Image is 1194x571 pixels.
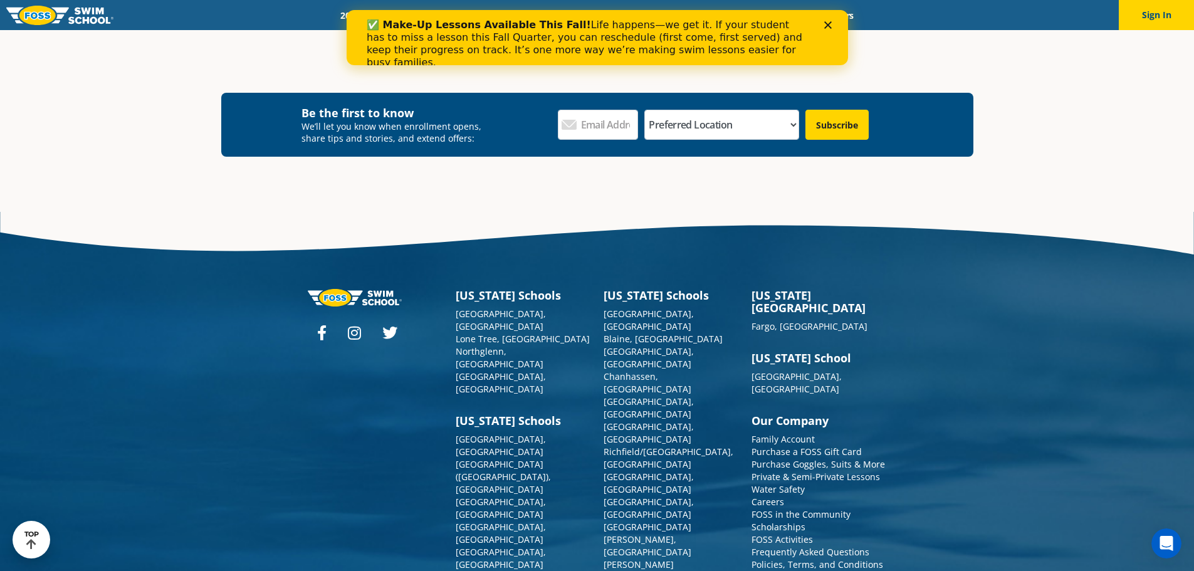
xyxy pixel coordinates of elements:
a: Blaine, [GEOGRAPHIC_DATA] [604,333,723,345]
a: FOSS in the Community [751,508,851,520]
h3: [US_STATE] Schools [456,414,591,427]
a: Schools [408,9,461,21]
a: Lone Tree, [GEOGRAPHIC_DATA] [456,333,590,345]
a: [GEOGRAPHIC_DATA], [GEOGRAPHIC_DATA] [604,421,694,445]
a: [GEOGRAPHIC_DATA], [GEOGRAPHIC_DATA] [604,471,694,495]
a: [GEOGRAPHIC_DATA], [GEOGRAPHIC_DATA] [456,433,546,458]
input: Email Address [558,110,638,140]
a: Scholarships [751,521,805,533]
a: [GEOGRAPHIC_DATA] ([GEOGRAPHIC_DATA]), [GEOGRAPHIC_DATA] [456,458,551,495]
b: ✅ Make-Up Lessons Available This Fall! [20,9,244,21]
h3: [US_STATE] School [751,352,887,364]
a: [GEOGRAPHIC_DATA][PERSON_NAME], [GEOGRAPHIC_DATA] [604,521,691,558]
a: Purchase a FOSS Gift Card [751,446,862,458]
h3: [US_STATE] Schools [456,289,591,301]
iframe: Intercom live chat [1151,528,1181,558]
h3: [US_STATE][GEOGRAPHIC_DATA] [751,289,887,314]
a: Fargo, [GEOGRAPHIC_DATA] [751,320,867,332]
div: Close [478,11,490,19]
a: Water Safety [751,483,805,495]
a: [GEOGRAPHIC_DATA], [GEOGRAPHIC_DATA] [604,496,694,520]
a: Purchase Goggles, Suits & More [751,458,885,470]
a: [GEOGRAPHIC_DATA], [GEOGRAPHIC_DATA] [456,496,546,520]
a: Frequently Asked Questions [751,546,869,558]
p: We’ll let you know when enrollment opens, share tips and stories, and extend offers: [301,120,490,144]
a: Careers [812,9,864,21]
a: FOSS Activities [751,533,813,545]
div: Life happens—we get it. If your student has to miss a lesson this Fall Quarter, you can reschedul... [20,9,461,59]
a: [GEOGRAPHIC_DATA], [GEOGRAPHIC_DATA] [751,370,842,395]
a: About FOSS [570,9,641,21]
h4: Be the first to know [301,105,490,120]
div: TOP [24,530,39,550]
a: Northglenn, [GEOGRAPHIC_DATA] [456,345,543,370]
a: Chanhassen, [GEOGRAPHIC_DATA] [604,370,691,395]
img: Foss-logo-horizontal-white.svg [308,289,402,306]
a: Swim Path® Program [461,9,570,21]
a: Blog [773,9,812,21]
a: Swim Like [PERSON_NAME] [641,9,773,21]
input: Subscribe [805,110,869,140]
a: [GEOGRAPHIC_DATA], [GEOGRAPHIC_DATA] [456,370,546,395]
a: Richfield/[GEOGRAPHIC_DATA], [GEOGRAPHIC_DATA] [604,446,733,470]
img: FOSS Swim School Logo [6,6,113,25]
a: [GEOGRAPHIC_DATA], [GEOGRAPHIC_DATA] [604,308,694,332]
a: 2025 Calendar [330,9,408,21]
a: Policies, Terms, and Conditions [751,558,883,570]
a: Family Account [751,433,815,445]
iframe: Intercom live chat banner [347,10,848,65]
a: [GEOGRAPHIC_DATA], [GEOGRAPHIC_DATA] [456,546,546,570]
a: [GEOGRAPHIC_DATA], [GEOGRAPHIC_DATA] [456,308,546,332]
h3: [US_STATE] Schools [604,289,739,301]
a: [GEOGRAPHIC_DATA], [GEOGRAPHIC_DATA] [456,521,546,545]
a: Private & Semi-Private Lessons [751,471,880,483]
a: [GEOGRAPHIC_DATA], [GEOGRAPHIC_DATA] [604,396,694,420]
h3: Our Company [751,414,887,427]
a: [GEOGRAPHIC_DATA], [GEOGRAPHIC_DATA] [604,345,694,370]
a: Careers [751,496,784,508]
